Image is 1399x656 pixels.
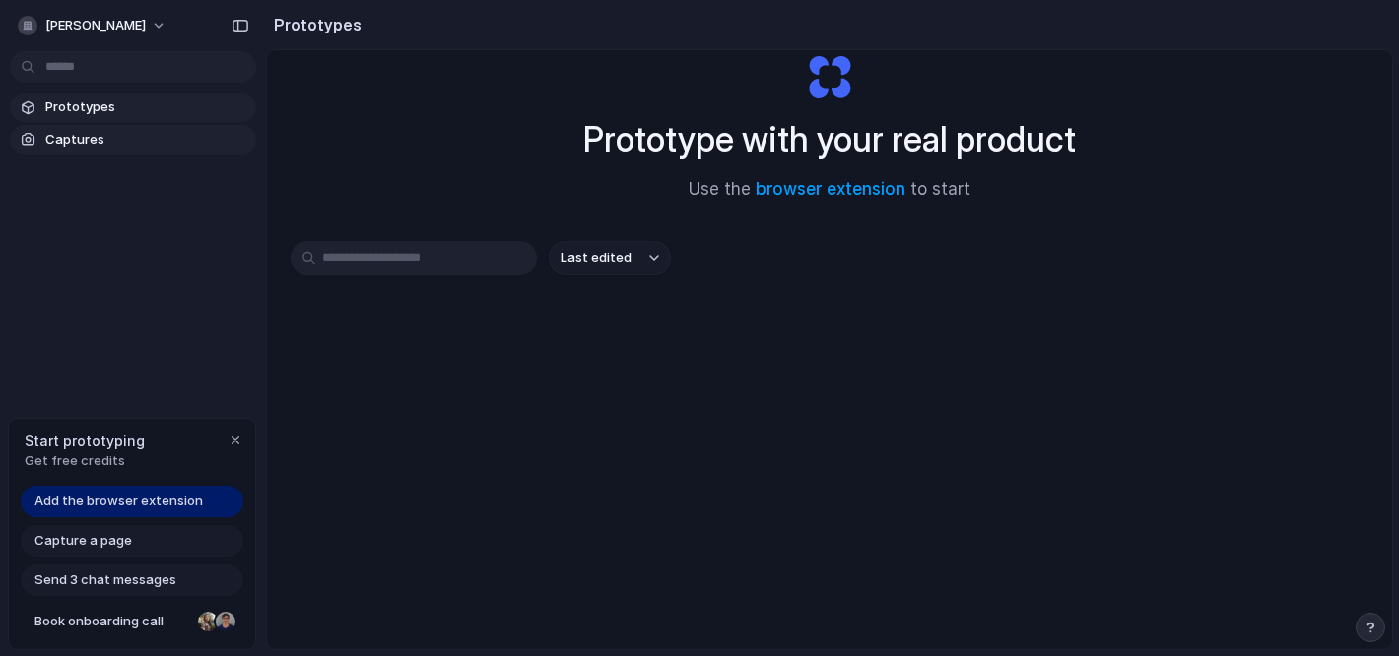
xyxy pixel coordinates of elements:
[10,125,256,155] a: Captures
[34,612,190,631] span: Book onboarding call
[34,492,203,511] span: Add the browser extension
[34,570,176,590] span: Send 3 chat messages
[266,13,362,36] h2: Prototypes
[45,98,248,117] span: Prototypes
[34,531,132,551] span: Capture a page
[25,430,145,451] span: Start prototyping
[25,451,145,471] span: Get free credits
[196,610,220,633] div: Nicole Kubica
[561,248,632,268] span: Last edited
[45,130,248,150] span: Captures
[214,610,237,633] div: Christian Iacullo
[756,179,905,199] a: browser extension
[21,606,243,637] a: Book onboarding call
[583,113,1076,165] h1: Prototype with your real product
[549,241,671,275] button: Last edited
[21,486,243,517] a: Add the browser extension
[689,177,970,203] span: Use the to start
[10,93,256,122] a: Prototypes
[45,16,146,35] span: [PERSON_NAME]
[10,10,176,41] button: [PERSON_NAME]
